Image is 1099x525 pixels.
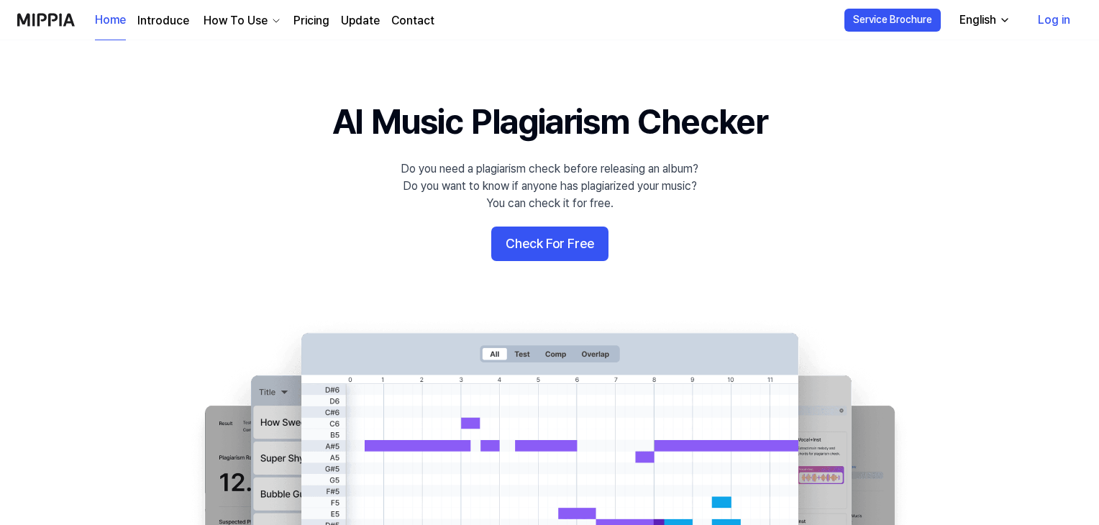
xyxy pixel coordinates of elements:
[95,1,126,40] a: Home
[293,12,329,29] a: Pricing
[844,9,941,32] button: Service Brochure
[391,12,434,29] a: Contact
[401,160,698,212] div: Do you need a plagiarism check before releasing an album? Do you want to know if anyone has plagi...
[491,227,608,261] button: Check For Free
[948,6,1019,35] button: English
[201,12,270,29] div: How To Use
[957,12,999,29] div: English
[201,12,282,29] button: How To Use
[332,98,767,146] h1: AI Music Plagiarism Checker
[341,12,380,29] a: Update
[137,12,189,29] a: Introduce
